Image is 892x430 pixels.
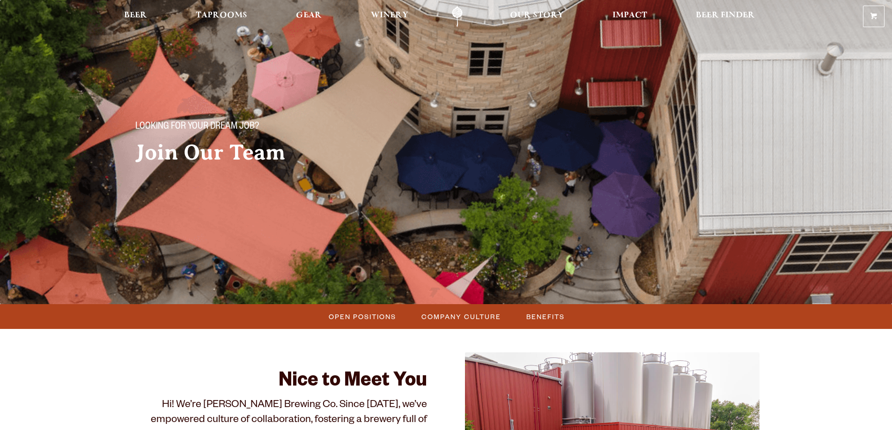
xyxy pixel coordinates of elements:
span: Looking for your dream job? [135,121,259,133]
a: Open Positions [323,310,401,323]
span: Taprooms [196,12,247,19]
a: Impact [606,6,653,27]
a: Beer [118,6,153,27]
a: Odell Home [440,6,475,27]
a: Benefits [521,310,569,323]
span: Gear [296,12,322,19]
a: Beer Finder [690,6,761,27]
span: Winery [371,12,408,19]
span: Beer [124,12,147,19]
span: Impact [612,12,647,19]
span: Company Culture [421,310,501,323]
a: Winery [365,6,414,27]
a: Our Story [504,6,570,27]
h2: Join Our Team [135,141,428,164]
a: Gear [290,6,328,27]
span: Beer Finder [696,12,755,19]
span: Benefits [526,310,565,323]
h2: Nice to Meet You [133,371,428,394]
span: Our Story [510,12,564,19]
a: Taprooms [190,6,253,27]
a: Company Culture [416,310,506,323]
span: Open Positions [329,310,396,323]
